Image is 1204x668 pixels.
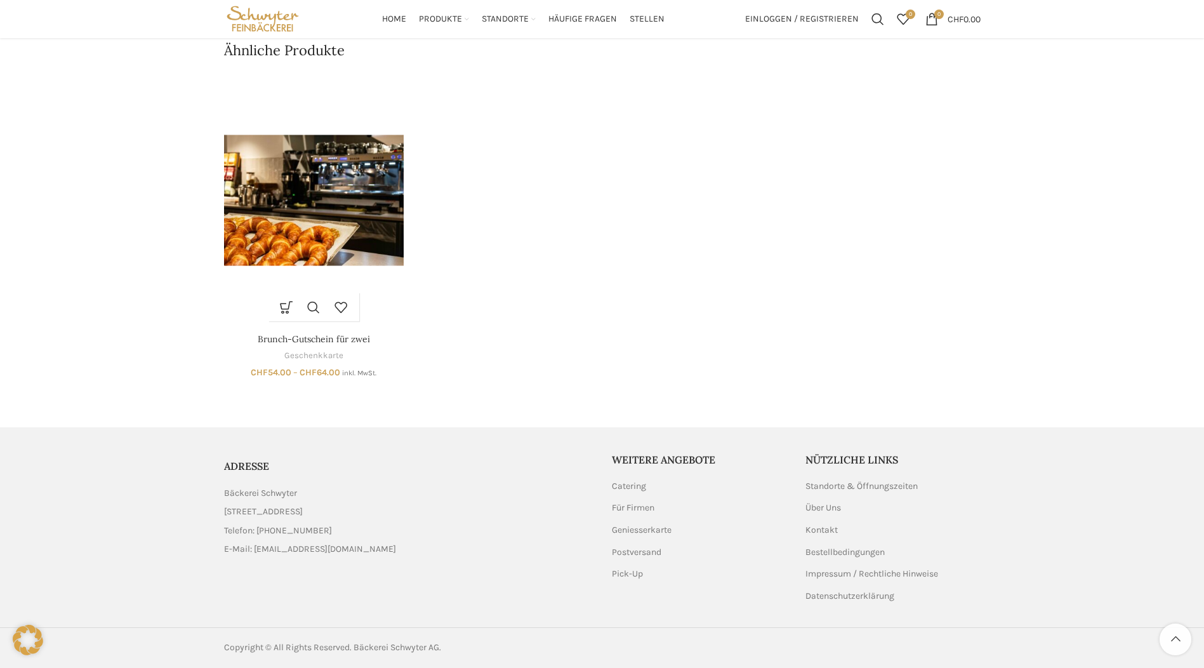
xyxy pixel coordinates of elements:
a: List item link [224,542,593,556]
a: Produkte [419,6,469,32]
span: CHF [251,367,268,378]
bdi: 54.00 [251,367,291,378]
a: Geschenkkarte [284,350,343,362]
span: [STREET_ADDRESS] [224,505,303,519]
span: ADRESSE [224,460,269,472]
a: Häufige Fragen [548,6,617,32]
a: Datenschutzerklärung [805,590,896,603]
a: Brunch-Gutschein für zwei [224,73,404,328]
span: Häufige Fragen [548,13,617,25]
a: Pick-Up [612,568,644,580]
a: Einloggen / Registrieren [739,6,865,32]
a: Brunch-Gutschein für zwei [258,333,370,345]
span: CHF [300,367,317,378]
a: Site logo [224,13,302,23]
a: Impressum / Rechtliche Hinweise [805,568,939,580]
span: Produkte [419,13,462,25]
a: Über Uns [805,502,842,514]
a: Für Firmen [612,502,656,514]
a: Geniesserkarte [612,524,673,537]
span: Home [382,13,406,25]
bdi: 0.00 [948,13,981,24]
a: Stellen [630,6,665,32]
span: 0 [906,10,915,19]
div: Meine Wunschliste [890,6,916,32]
span: Standorte [482,13,529,25]
a: Scroll to top button [1160,624,1191,655]
span: Ähnliche Produkte [224,41,345,60]
span: Stellen [630,13,665,25]
span: CHF [948,13,963,24]
span: 0 [934,10,944,19]
span: – [293,367,298,378]
a: Home [382,6,406,32]
a: List item link [224,524,593,538]
a: Suchen [865,6,890,32]
a: Postversand [612,546,663,559]
span: Einloggen / Registrieren [745,15,859,23]
a: 0 [890,6,916,32]
a: Wähle Optionen für „Brunch-Gutschein für zwei“ [273,293,300,321]
h5: Nützliche Links [805,453,981,467]
div: 1 / 1 [218,73,410,377]
a: Standorte & Öffnungszeiten [805,480,919,493]
span: Bäckerei Schwyter [224,486,297,500]
a: 0 CHF0.00 [919,6,987,32]
h5: Weitere Angebote [612,453,787,467]
div: Copyright © All Rights Reserved. Bäckerei Schwyter AG. [224,641,596,655]
div: Main navigation [308,6,738,32]
small: inkl. MwSt. [342,369,376,377]
a: Catering [612,480,647,493]
a: Kontakt [805,524,839,537]
a: Standorte [482,6,536,32]
a: Schnellansicht [300,293,327,321]
a: Bestellbedingungen [805,546,886,559]
bdi: 64.00 [300,367,340,378]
